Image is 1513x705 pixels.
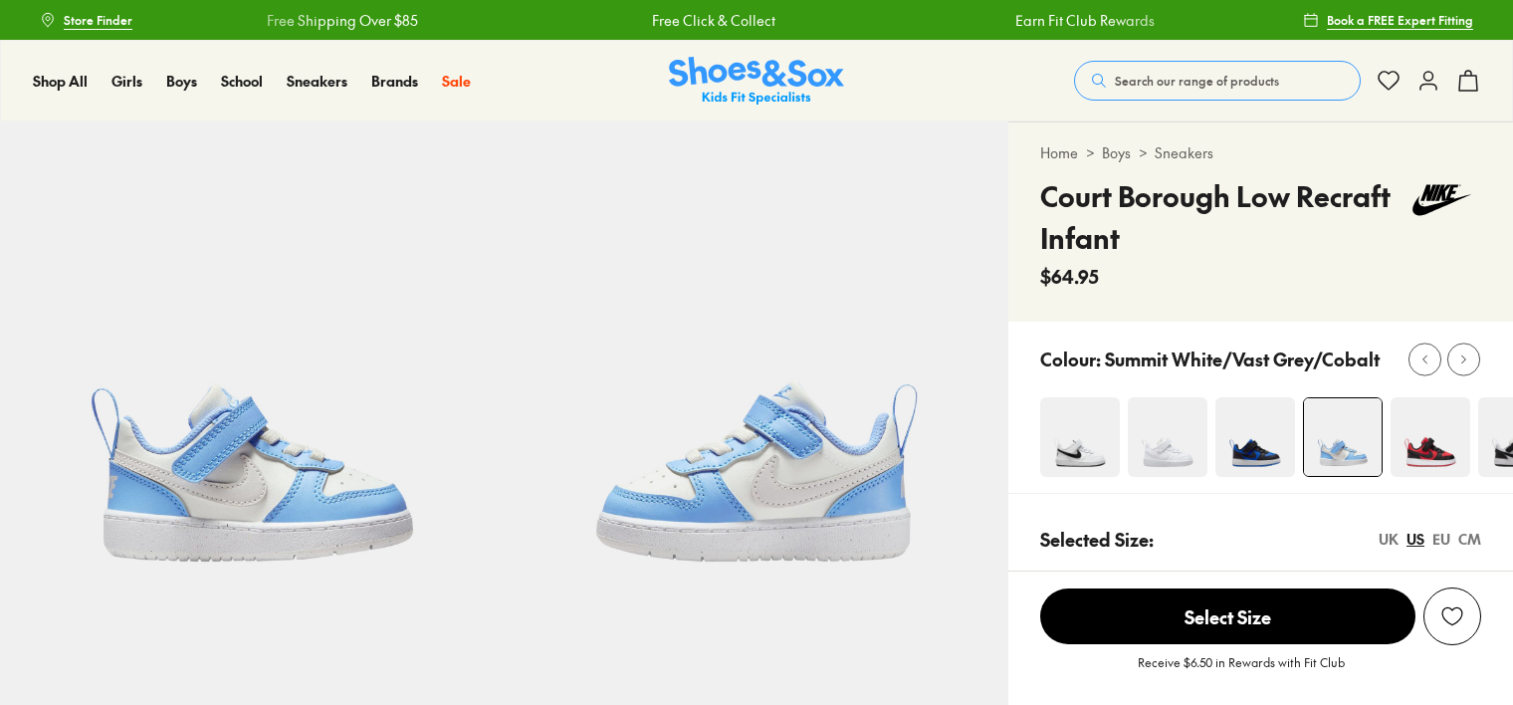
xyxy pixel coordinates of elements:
span: Sneakers [287,71,347,91]
a: School [221,71,263,92]
span: Girls [111,71,142,91]
a: Sale [442,71,471,92]
p: Selected Size: [1040,526,1154,553]
a: Free Click & Collect [651,10,774,31]
img: 5-537486_1 [505,121,1009,626]
div: UK [1379,529,1399,550]
a: Brands [371,71,418,92]
a: Free Shipping Over $85 [266,10,417,31]
a: Girls [111,71,142,92]
img: 4-454363_1 [1128,397,1207,477]
p: Receive $6.50 in Rewards with Fit Club [1138,653,1345,689]
button: Select Size [1040,587,1415,645]
a: Store Finder [40,2,132,38]
p: Colour: [1040,346,1101,372]
a: Earn Fit Club Rewards [1014,10,1154,31]
button: Search our range of products [1074,61,1361,101]
a: Shop All [33,71,88,92]
span: Brands [371,71,418,91]
img: 4-537485_1 [1304,398,1382,476]
span: $64.95 [1040,263,1099,290]
span: Select Size [1040,588,1415,644]
span: Boys [166,71,197,91]
a: Boys [1102,142,1131,163]
a: Boys [166,71,197,92]
img: 4-454357_1 [1040,397,1120,477]
div: EU [1432,529,1450,550]
span: Search our range of products [1115,72,1279,90]
img: SNS_Logo_Responsive.svg [669,57,844,106]
img: 4-501996_1 [1391,397,1470,477]
h4: Court Borough Low Recraft Infant [1040,175,1402,259]
img: Vendor logo [1402,175,1481,225]
div: US [1406,529,1424,550]
a: Sneakers [1155,142,1213,163]
span: Book a FREE Expert Fitting [1327,11,1473,29]
div: CM [1458,529,1481,550]
a: Home [1040,142,1078,163]
span: Sale [442,71,471,91]
a: Sneakers [287,71,347,92]
div: > > [1040,142,1481,163]
span: Store Finder [64,11,132,29]
span: Shop All [33,71,88,91]
span: School [221,71,263,91]
a: Shoes & Sox [669,57,844,106]
button: Add to Wishlist [1423,587,1481,645]
img: 4-501990_1 [1215,397,1295,477]
a: Book a FREE Expert Fitting [1303,2,1473,38]
p: Summit White/Vast Grey/Cobalt [1105,346,1380,372]
div: Toddler [1040,569,1481,592]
